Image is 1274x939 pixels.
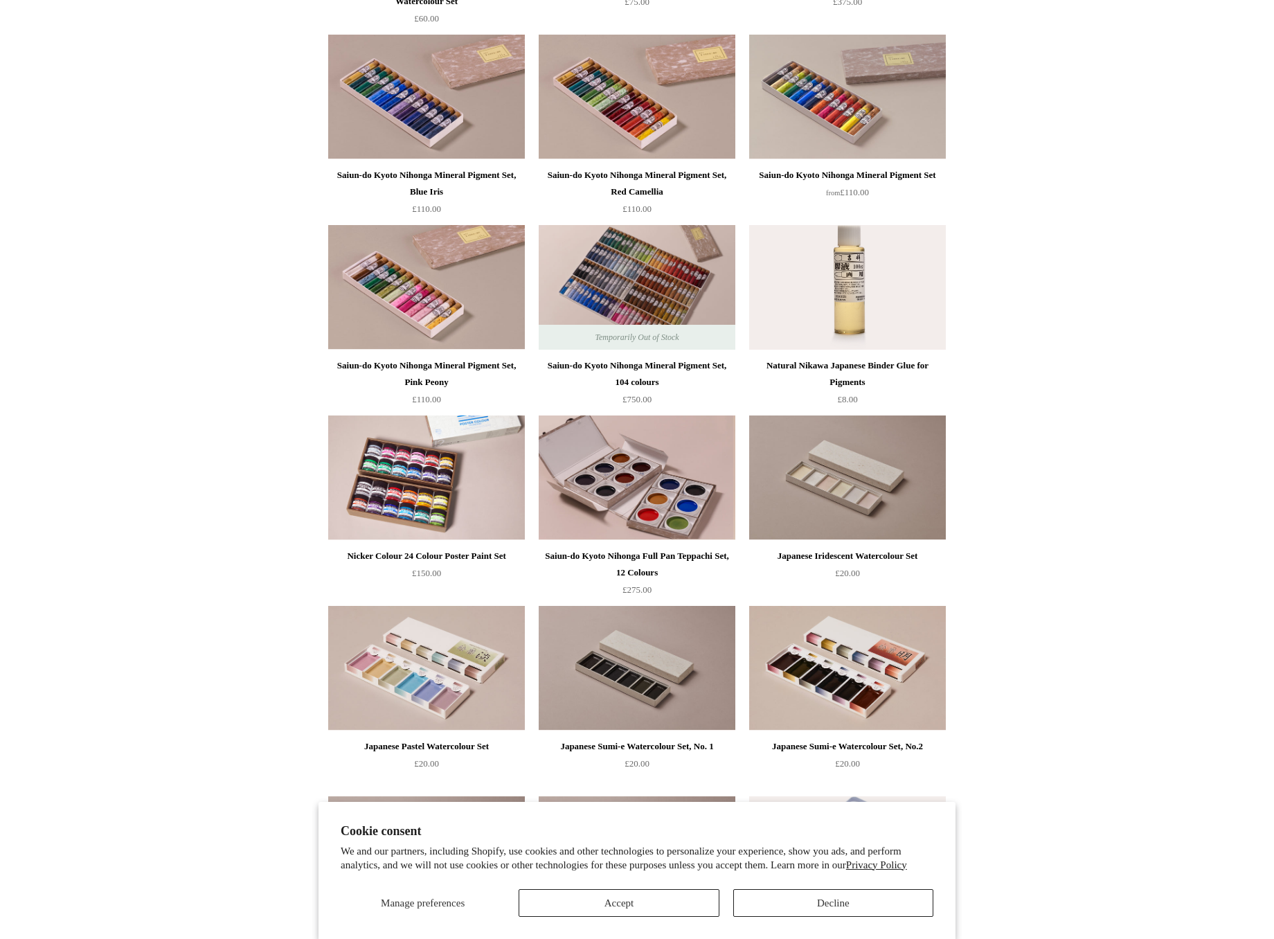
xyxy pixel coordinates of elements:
a: Japanese Metallics Watercolour Set, No. 2 Japanese Metallics Watercolour Set, No. 2 [539,796,735,921]
img: Nicker Colour 24 Colour Poster Paint Set [328,415,525,540]
a: Privacy Policy [846,859,907,870]
div: Nicker Colour 24 Colour Poster Paint Set [332,548,521,564]
a: Japanese Sumi-e Watercolour Set, No. 1 Japanese Sumi-e Watercolour Set, No. 1 [539,606,735,731]
a: Japanese Sumi-e Watercolour Set, No.2 Japanese Sumi-e Watercolour Set, No.2 [749,606,946,731]
span: £20.00 [414,758,439,769]
div: Japanese Iridescent Watercolour Set [753,548,942,564]
h2: Cookie consent [341,824,933,839]
div: Saiun-do Kyoto Nihonga Mineral Pigment Set, 104 colours [542,357,732,391]
span: Temporarily Out of Stock [581,325,692,350]
div: Saiun-do Kyoto Nihonga Mineral Pigment Set, Red Camellia [542,167,732,200]
div: Japanese Sumi-e Watercolour Set, No. 1 [542,738,732,755]
span: £275.00 [622,584,652,595]
div: Natural Nikawa Japanese Binder Glue for Pigments [753,357,942,391]
div: Saiun-do Kyoto Nihonga Full Pan Teppachi Set, 12 Colours [542,548,732,581]
a: Japanese Sumi-e Watercolour Set, No.2 £20.00 [749,738,946,795]
div: Japanese Sumi-e Watercolour Set, No.2 [753,738,942,755]
span: £20.00 [835,568,860,578]
a: Japanese Pastel Watercolour Set Japanese Pastel Watercolour Set [328,606,525,731]
span: £110.00 [826,187,869,197]
a: Saiun-do Kyoto Nihonga Full Pan Teppachi Set, 12 Colours Saiun-do Kyoto Nihonga Full Pan Teppachi... [539,415,735,540]
img: Japanese Iridescent Watercolour Set [749,415,946,540]
a: Natural Nikawa Japanese Binder Glue for Pigments Natural Nikawa Japanese Binder Glue for Pigments [749,225,946,350]
a: Japanese Iridescent Watercolour Set Japanese Iridescent Watercolour Set [749,415,946,540]
a: Saiun-do Kyoto Nihonga Mineral Pigment Set, Blue Iris Saiun-do Kyoto Nihonga Mineral Pigment Set,... [328,35,525,159]
a: Saiun-do Kyoto Nihonga Mineral Pigment Set, 104 colours £750.00 [539,357,735,414]
a: Japanese Metallics Watercolour Set, No. 1 Japanese Metallics Watercolour Set, No. 1 [328,796,525,921]
a: Zecchi 12 Watercolour Travel Set Zecchi 12 Watercolour Travel Set [749,796,946,921]
button: Decline [733,889,933,917]
a: Japanese Sumi-e Watercolour Set, No. 1 £20.00 [539,738,735,795]
img: Japanese Pastel Watercolour Set [328,606,525,731]
img: Saiun-do Kyoto Nihonga Full Pan Teppachi Set, 12 Colours [539,415,735,540]
a: Saiun-do Kyoto Nihonga Mineral Pigment Set Saiun-do Kyoto Nihonga Mineral Pigment Set [749,35,946,159]
span: £150.00 [412,568,441,578]
span: £20.00 [625,758,649,769]
img: Natural Nikawa Japanese Binder Glue for Pigments [749,225,946,350]
a: Nicker Colour 24 Colour Poster Paint Set Nicker Colour 24 Colour Poster Paint Set [328,415,525,540]
span: £110.00 [622,204,652,214]
a: Nicker Colour 24 Colour Poster Paint Set £150.00 [328,548,525,605]
img: Saiun-do Kyoto Nihonga Mineral Pigment Set, Blue Iris [328,35,525,159]
a: Saiun-do Kyoto Nihonga Mineral Pigment Set, Red Camellia Saiun-do Kyoto Nihonga Mineral Pigment S... [539,35,735,159]
a: Saiun-do Kyoto Nihonga Mineral Pigment Set, Pink Peony £110.00 [328,357,525,414]
div: Saiun-do Kyoto Nihonga Mineral Pigment Set [753,167,942,184]
span: £20.00 [835,758,860,769]
img: Japanese Metallics Watercolour Set, No. 1 [328,796,525,921]
img: Zecchi 12 Watercolour Travel Set [749,796,946,921]
a: Japanese Pastel Watercolour Set £20.00 [328,738,525,795]
img: Saiun-do Kyoto Nihonga Mineral Pigment Set [749,35,946,159]
a: Saiun-do Kyoto Nihonga Mineral Pigment Set from£110.00 [749,167,946,224]
div: Japanese Pastel Watercolour Set [332,738,521,755]
span: £60.00 [414,13,439,24]
button: Manage preferences [341,889,505,917]
a: Natural Nikawa Japanese Binder Glue for Pigments £8.00 [749,357,946,414]
span: £110.00 [412,204,441,214]
img: Japanese Sumi-e Watercolour Set, No. 1 [539,606,735,731]
span: Manage preferences [381,897,465,909]
a: Saiun-do Kyoto Nihonga Full Pan Teppachi Set, 12 Colours £275.00 [539,548,735,605]
a: Japanese Iridescent Watercolour Set £20.00 [749,548,946,605]
div: Saiun-do Kyoto Nihonga Mineral Pigment Set, Pink Peony [332,357,521,391]
img: Saiun-do Kyoto Nihonga Mineral Pigment Set, 104 colours [539,225,735,350]
img: Saiun-do Kyoto Nihonga Mineral Pigment Set, Red Camellia [539,35,735,159]
a: Saiun-do Kyoto Nihonga Mineral Pigment Set, 104 colours Saiun-do Kyoto Nihonga Mineral Pigment Se... [539,225,735,350]
img: Japanese Metallics Watercolour Set, No. 2 [539,796,735,921]
div: Saiun-do Kyoto Nihonga Mineral Pigment Set, Blue Iris [332,167,521,200]
a: Saiun-do Kyoto Nihonga Mineral Pigment Set, Pink Peony Saiun-do Kyoto Nihonga Mineral Pigment Set... [328,225,525,350]
p: We and our partners, including Shopify, use cookies and other technologies to personalize your ex... [341,845,933,872]
span: £8.00 [837,394,857,404]
img: Saiun-do Kyoto Nihonga Mineral Pigment Set, Pink Peony [328,225,525,350]
button: Accept [519,889,719,917]
a: Saiun-do Kyoto Nihonga Mineral Pigment Set, Blue Iris £110.00 [328,167,525,224]
span: £750.00 [622,394,652,404]
a: Saiun-do Kyoto Nihonga Mineral Pigment Set, Red Camellia £110.00 [539,167,735,224]
span: £110.00 [412,394,441,404]
img: Japanese Sumi-e Watercolour Set, No.2 [749,606,946,731]
span: from [826,189,840,197]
